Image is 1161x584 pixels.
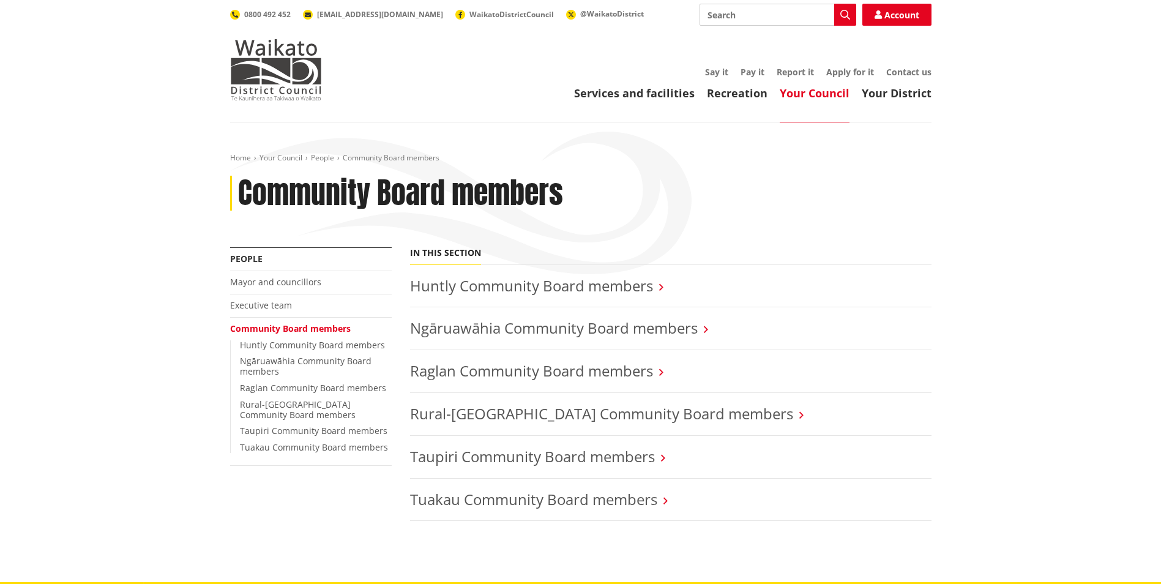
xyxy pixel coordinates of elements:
[780,86,849,100] a: Your Council
[303,9,443,20] a: [EMAIL_ADDRESS][DOMAIN_NAME]
[240,339,385,351] a: Huntly Community Board members
[777,66,814,78] a: Report it
[343,152,439,163] span: Community Board members
[566,9,644,19] a: @WaikatoDistrict
[240,441,388,453] a: Tuakau Community Board members
[410,446,655,466] a: Taupiri Community Board members
[230,39,322,100] img: Waikato District Council - Te Kaunihera aa Takiwaa o Waikato
[410,248,481,258] h5: In this section
[230,153,931,163] nav: breadcrumb
[580,9,644,19] span: @WaikatoDistrict
[574,86,695,100] a: Services and facilities
[410,403,793,424] a: Rural-[GEOGRAPHIC_DATA] Community Board members
[230,323,351,334] a: Community Board members
[240,382,386,394] a: Raglan Community Board members
[240,399,356,421] a: Rural-[GEOGRAPHIC_DATA] Community Board members
[311,152,334,163] a: People
[469,9,554,20] span: WaikatoDistrictCouncil
[410,361,653,381] a: Raglan Community Board members
[707,86,767,100] a: Recreation
[230,276,321,288] a: Mayor and councillors
[410,318,698,338] a: Ngāruawāhia Community Board members
[410,275,653,296] a: Huntly Community Board members
[259,152,302,163] a: Your Council
[230,253,263,264] a: People
[244,9,291,20] span: 0800 492 452
[230,9,291,20] a: 0800 492 452
[230,299,292,311] a: Executive team
[230,152,251,163] a: Home
[886,66,931,78] a: Contact us
[741,66,764,78] a: Pay it
[862,86,931,100] a: Your District
[826,66,874,78] a: Apply for it
[240,355,371,377] a: Ngāruawāhia Community Board members
[862,4,931,26] a: Account
[238,176,563,211] h1: Community Board members
[705,66,728,78] a: Say it
[455,9,554,20] a: WaikatoDistrictCouncil
[700,4,856,26] input: Search input
[317,9,443,20] span: [EMAIL_ADDRESS][DOMAIN_NAME]
[410,489,657,509] a: Tuakau Community Board members
[240,425,387,436] a: Taupiri Community Board members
